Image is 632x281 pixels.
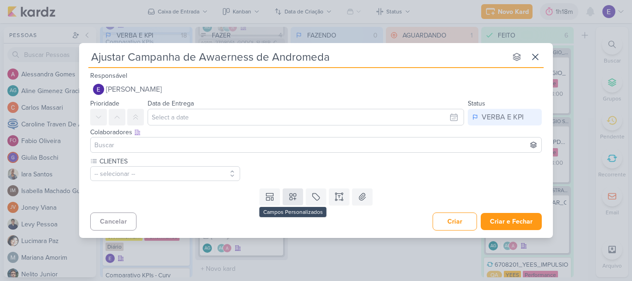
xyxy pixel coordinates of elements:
button: -- selecionar -- [90,166,240,181]
button: VERBA E KPI [468,109,542,125]
input: Buscar [93,139,539,150]
input: Select a date [148,109,464,125]
button: Criar e Fechar [481,213,542,230]
span: [PERSON_NAME] [106,84,162,95]
label: CLIENTES [99,156,240,166]
img: Eduardo Quaresma [93,84,104,95]
label: Status [468,100,485,107]
button: [PERSON_NAME] [90,81,542,98]
div: Colaboradores [90,127,542,137]
label: Responsável [90,72,127,80]
div: VERBA E KPI [482,112,524,123]
button: Criar [433,212,477,231]
input: Kard Sem Título [88,49,507,65]
div: Campos Personalizados [260,207,327,217]
button: Cancelar [90,212,136,231]
label: Data de Entrega [148,100,194,107]
label: Prioridade [90,100,119,107]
